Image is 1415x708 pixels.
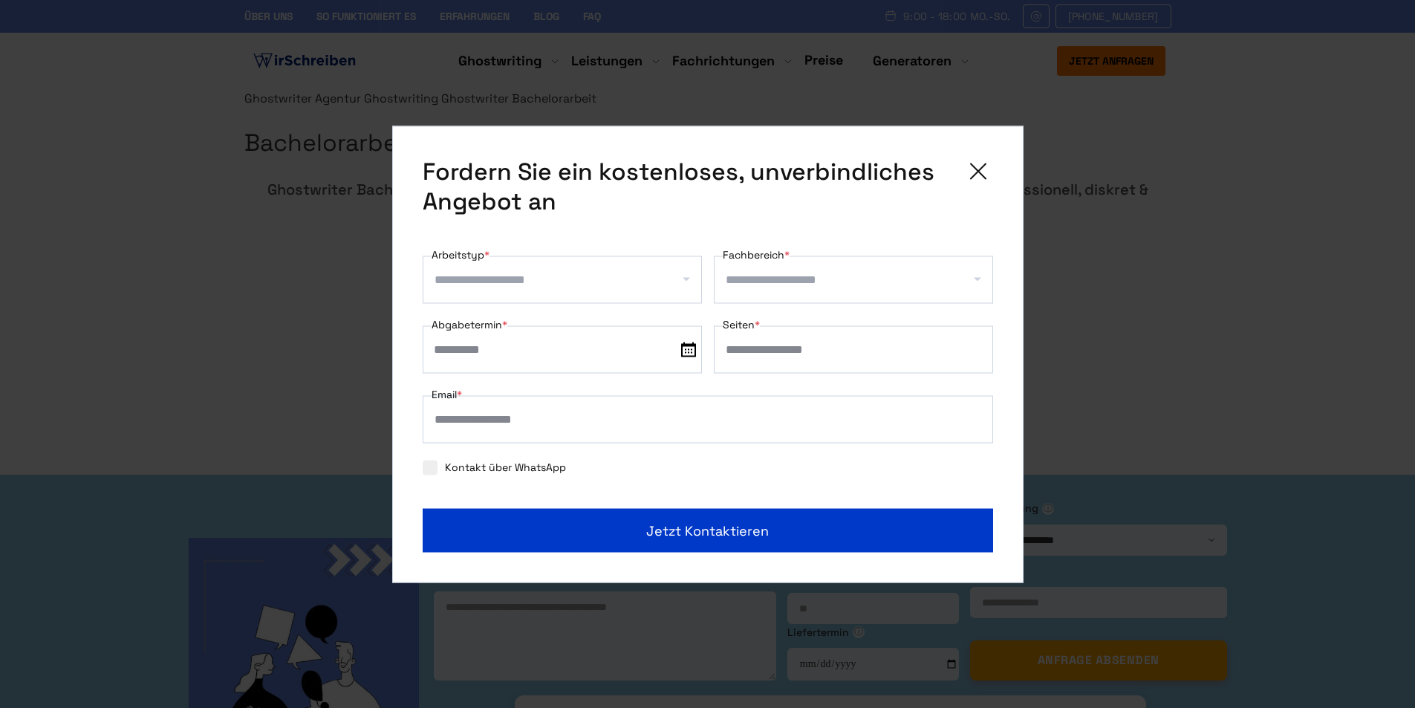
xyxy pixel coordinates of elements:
label: Fachbereich [723,245,790,263]
label: Kontakt über WhatsApp [423,460,566,473]
span: Fordern Sie ein kostenloses, unverbindliches Angebot an [423,156,952,215]
label: Abgabetermin [432,315,507,333]
span: Jetzt kontaktieren [646,520,769,540]
label: Arbeitstyp [432,245,489,263]
label: Email [432,385,462,403]
label: Seiten [723,315,760,333]
input: date [423,325,702,373]
button: Jetzt kontaktieren [423,508,993,552]
img: date [681,342,696,357]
